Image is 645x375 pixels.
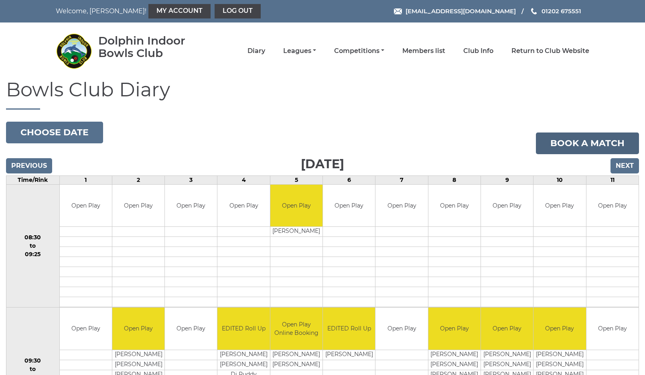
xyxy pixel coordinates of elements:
[323,185,375,227] td: Open Play
[112,350,164,360] td: [PERSON_NAME]
[375,175,428,184] td: 7
[270,185,322,227] td: Open Play
[6,158,52,173] input: Previous
[533,308,586,350] td: Open Play
[283,47,316,55] a: Leagues
[112,185,164,227] td: Open Play
[112,175,164,184] td: 2
[270,360,322,370] td: [PERSON_NAME]
[112,360,164,370] td: [PERSON_NAME]
[165,175,217,184] td: 3
[586,308,639,350] td: Open Play
[542,7,581,15] span: 01202 675551
[56,4,271,18] nav: Welcome, [PERSON_NAME]!
[428,185,481,227] td: Open Play
[217,350,270,360] td: [PERSON_NAME]
[112,308,164,350] td: Open Play
[60,308,112,350] td: Open Play
[533,185,586,227] td: Open Play
[402,47,445,55] a: Members list
[481,308,533,350] td: Open Play
[215,4,261,18] a: Log out
[56,33,92,69] img: Dolphin Indoor Bowls Club
[323,350,375,360] td: [PERSON_NAME]
[247,47,265,55] a: Diary
[217,185,270,227] td: Open Play
[428,350,481,360] td: [PERSON_NAME]
[394,6,516,16] a: Email [EMAIL_ADDRESS][DOMAIN_NAME]
[481,360,533,370] td: [PERSON_NAME]
[334,47,384,55] a: Competitions
[217,175,270,184] td: 4
[530,6,581,16] a: Phone us 01202 675551
[217,308,270,350] td: EDITED Roll Up
[323,175,375,184] td: 6
[270,350,322,360] td: [PERSON_NAME]
[6,79,639,110] h1: Bowls Club Diary
[148,4,211,18] a: My Account
[481,185,533,227] td: Open Play
[428,308,481,350] td: Open Play
[59,175,112,184] td: 1
[98,35,209,59] div: Dolphin Indoor Bowls Club
[406,7,516,15] span: [EMAIL_ADDRESS][DOMAIN_NAME]
[533,360,586,370] td: [PERSON_NAME]
[375,185,428,227] td: Open Play
[6,175,60,184] td: Time/Rink
[428,360,481,370] td: [PERSON_NAME]
[533,350,586,360] td: [PERSON_NAME]
[270,175,322,184] td: 5
[463,47,493,55] a: Club Info
[536,132,639,154] a: Book a match
[611,158,639,173] input: Next
[323,308,375,350] td: EDITED Roll Up
[165,185,217,227] td: Open Play
[217,360,270,370] td: [PERSON_NAME]
[586,185,639,227] td: Open Play
[165,308,217,350] td: Open Play
[270,227,322,237] td: [PERSON_NAME]
[428,175,481,184] td: 8
[270,308,322,350] td: Open Play Online Booking
[375,308,428,350] td: Open Play
[586,175,639,184] td: 11
[511,47,589,55] a: Return to Club Website
[60,185,112,227] td: Open Play
[481,175,533,184] td: 9
[6,184,60,308] td: 08:30 to 09:25
[481,350,533,360] td: [PERSON_NAME]
[531,8,537,14] img: Phone us
[394,8,402,14] img: Email
[6,122,103,143] button: Choose date
[533,175,586,184] td: 10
